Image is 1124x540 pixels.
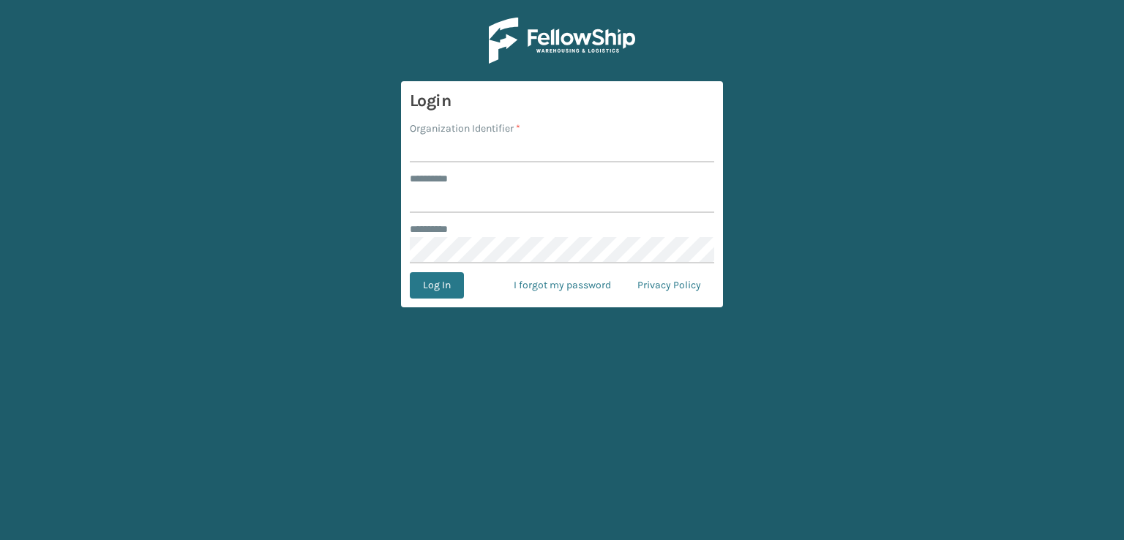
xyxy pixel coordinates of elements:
button: Log In [410,272,464,299]
h3: Login [410,90,714,112]
a: Privacy Policy [624,272,714,299]
a: I forgot my password [501,272,624,299]
img: Logo [489,18,635,64]
label: Organization Identifier [410,121,520,136]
